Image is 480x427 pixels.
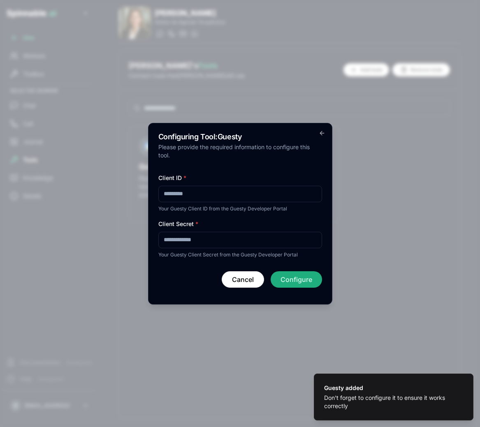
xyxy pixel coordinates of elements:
[158,252,322,258] p: Your Guesty Client Secret from the Guesty Developer Portal
[158,143,322,159] p: Please provide the required information to configure this tool.
[158,220,198,227] label: Client Secret
[222,271,264,288] button: Cancel
[158,133,322,141] h2: Configuring Tool: Guesty
[158,174,186,181] label: Client ID
[158,205,322,212] p: Your Guesty Client ID from the Guesty Developer Portal
[271,271,322,288] button: Configure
